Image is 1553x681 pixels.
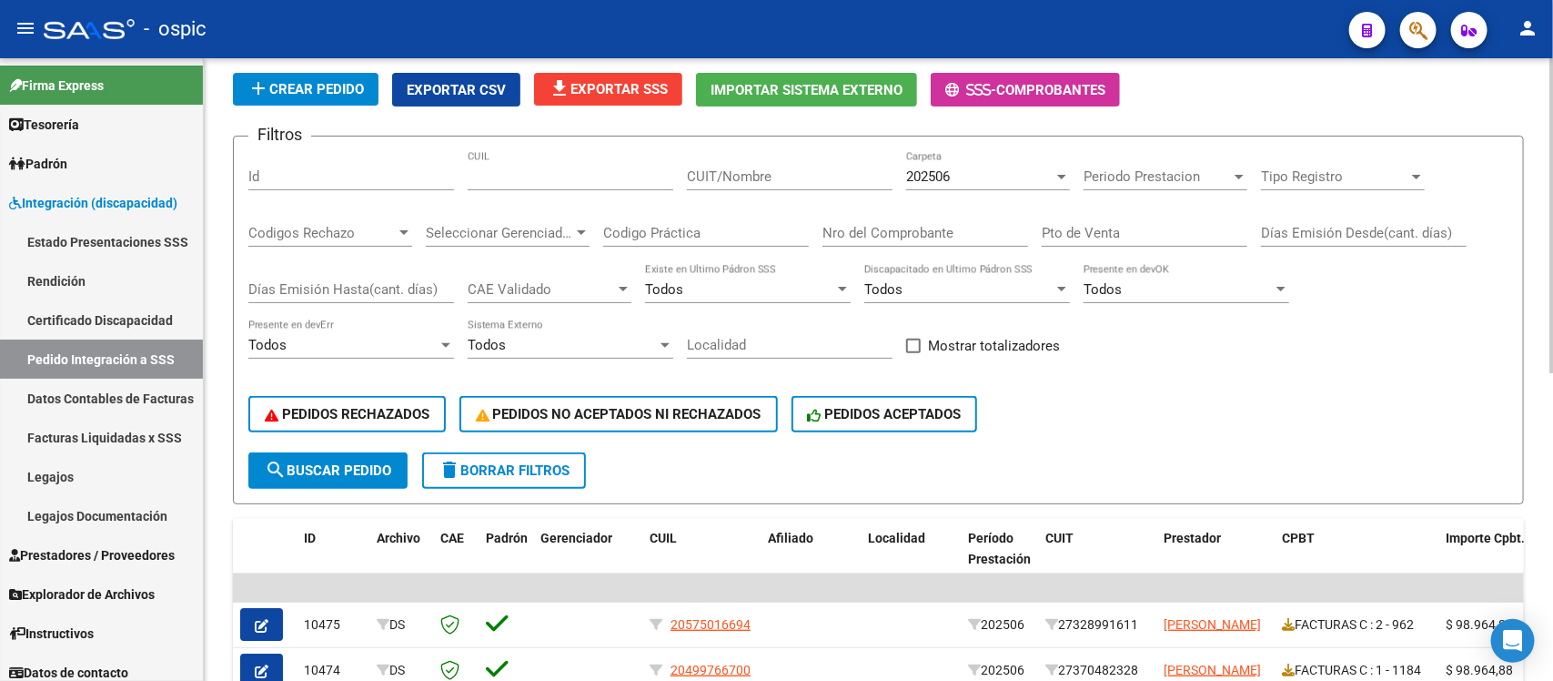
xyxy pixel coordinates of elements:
[479,519,533,599] datatable-header-cell: Padrón
[1261,168,1408,185] span: Tipo Registro
[1038,519,1156,599] datatable-header-cell: CUIT
[15,17,36,39] mat-icon: menu
[439,462,570,479] span: Borrar Filtros
[1045,531,1074,545] span: CUIT
[9,115,79,135] span: Tesorería
[9,545,175,565] span: Prestadores / Proveedores
[440,531,464,545] span: CAE
[1282,615,1431,635] div: FACTURAS C : 2 - 962
[9,624,94,644] span: Instructivos
[792,396,978,432] button: PEDIDOS ACEPTADOS
[468,337,506,353] span: Todos
[864,281,903,298] span: Todos
[711,82,903,98] span: Importar Sistema Externo
[645,281,683,298] span: Todos
[248,337,287,353] span: Todos
[468,281,615,298] span: CAE Validado
[304,615,362,635] div: 10475
[233,73,378,106] button: Crear Pedido
[945,82,996,98] span: -
[1164,617,1261,632] span: [PERSON_NAME]
[928,335,1060,357] span: Mostrar totalizadores
[549,77,570,99] mat-icon: file_download
[961,519,1038,599] datatable-header-cell: Período Prestación
[476,406,761,422] span: PEDIDOS NO ACEPTADOS NI RECHAZADOS
[1084,168,1231,185] span: Periodo Prestacion
[144,9,207,49] span: - ospic
[265,459,287,481] mat-icon: search
[906,168,950,185] span: 202506
[1164,531,1221,545] span: Prestador
[369,519,433,599] datatable-header-cell: Archivo
[868,531,925,545] span: Localidad
[247,77,269,99] mat-icon: add
[1164,663,1261,677] span: [PERSON_NAME]
[377,660,426,681] div: DS
[439,459,460,481] mat-icon: delete
[533,519,642,599] datatable-header-cell: Gerenciador
[426,225,573,241] span: Seleccionar Gerenciador
[486,531,528,545] span: Padrón
[377,531,420,545] span: Archivo
[931,73,1120,107] button: -Comprobantes
[1275,519,1438,599] datatable-header-cell: CPBT
[1446,531,1525,545] span: Importe Cpbt.
[392,73,520,107] button: Exportar CSV
[996,82,1105,98] span: Comprobantes
[9,154,67,174] span: Padrón
[642,519,761,599] datatable-header-cell: CUIL
[1438,519,1538,599] datatable-header-cell: Importe Cpbt.
[808,406,962,422] span: PEDIDOS ACEPTADOS
[377,615,426,635] div: DS
[459,396,778,432] button: PEDIDOS NO ACEPTADOS NI RECHAZADOS
[297,519,369,599] datatable-header-cell: ID
[650,531,677,545] span: CUIL
[968,531,1031,566] span: Período Prestación
[534,73,682,106] button: Exportar SSS
[968,660,1031,681] div: 202506
[247,81,364,97] span: Crear Pedido
[304,531,316,545] span: ID
[768,531,813,545] span: Afiliado
[265,406,429,422] span: PEDIDOS RECHAZADOS
[304,660,362,681] div: 10474
[1282,531,1315,545] span: CPBT
[433,519,479,599] datatable-header-cell: CAE
[540,531,612,545] span: Gerenciador
[422,452,586,489] button: Borrar Filtros
[248,452,408,489] button: Buscar Pedido
[671,663,751,677] span: 20499766700
[1045,615,1149,635] div: 27328991611
[248,225,396,241] span: Codigos Rechazo
[1491,619,1535,663] div: Open Intercom Messenger
[9,193,177,213] span: Integración (discapacidad)
[9,584,155,605] span: Explorador de Archivos
[671,617,751,632] span: 20575016694
[1045,660,1149,681] div: 27370482328
[968,615,1031,635] div: 202506
[1517,17,1538,39] mat-icon: person
[549,81,668,97] span: Exportar SSS
[1156,519,1275,599] datatable-header-cell: Prestador
[861,519,961,599] datatable-header-cell: Localidad
[761,519,861,599] datatable-header-cell: Afiliado
[1282,660,1431,681] div: FACTURAS C : 1 - 1184
[407,82,506,98] span: Exportar CSV
[248,122,311,147] h3: Filtros
[265,462,391,479] span: Buscar Pedido
[248,396,446,432] button: PEDIDOS RECHAZADOS
[696,73,917,107] button: Importar Sistema Externo
[1084,281,1122,298] span: Todos
[1446,617,1513,632] span: $ 98.964,88
[1446,663,1513,677] span: $ 98.964,88
[9,76,104,96] span: Firma Express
